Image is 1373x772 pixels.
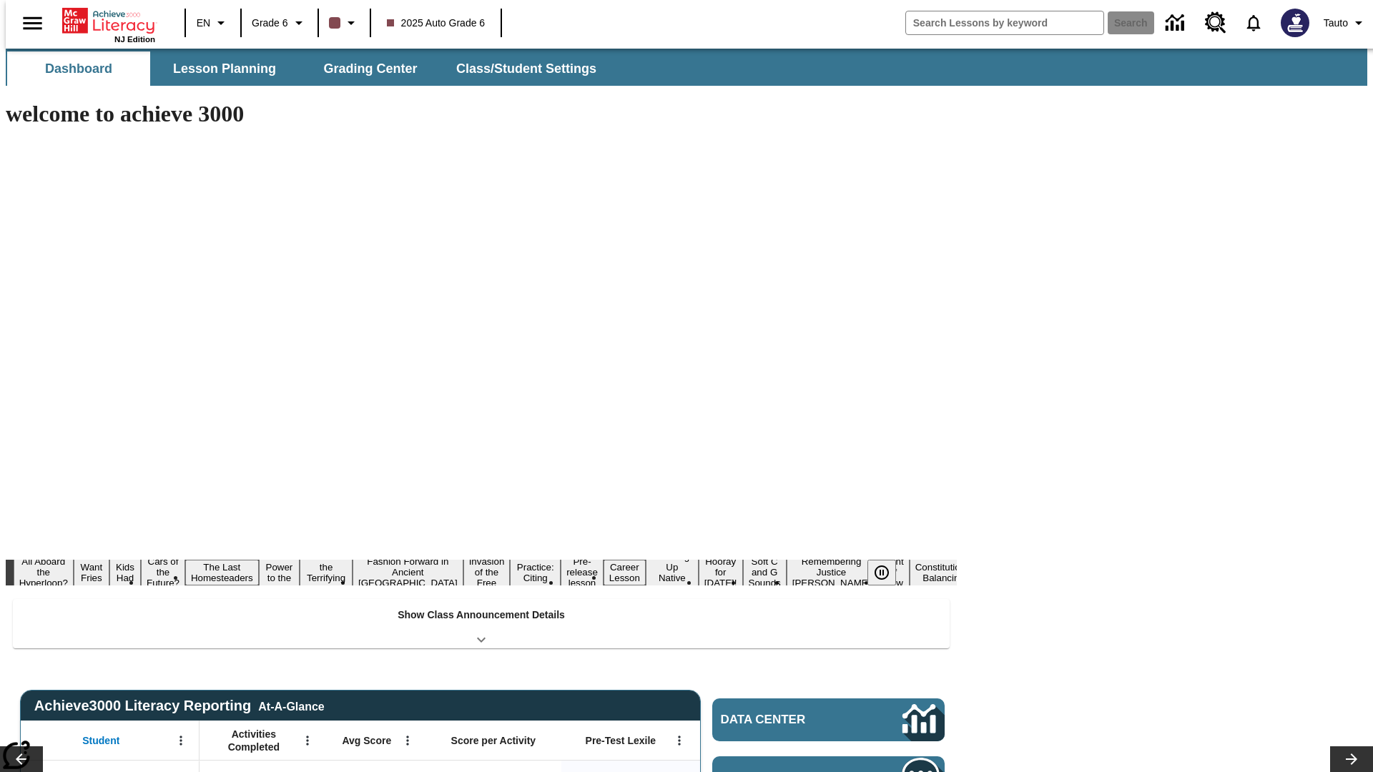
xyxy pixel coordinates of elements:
button: Pause [867,560,896,585]
button: Slide 1 All Aboard the Hyperloop? [14,554,74,590]
button: Slide 9 The Invasion of the Free CD [463,543,511,601]
span: Score per Activity [451,734,536,747]
img: Avatar [1281,9,1309,37]
span: Avg Score [342,734,391,747]
a: Data Center [712,698,945,741]
h1: welcome to achieve 3000 [6,101,957,127]
button: Open Menu [297,730,318,751]
a: Home [62,6,155,35]
button: Slide 8 Fashion Forward in Ancient Rome [353,554,463,590]
span: Student [82,734,119,747]
a: Notifications [1235,4,1272,41]
button: Open Menu [170,730,192,751]
div: At-A-Glance [258,698,324,713]
button: Slide 16 Remembering Justice O'Connor [787,554,877,590]
p: Show Class Announcement Details [398,608,565,623]
button: Lesson Planning [153,51,296,86]
button: Language: EN, Select a language [190,10,236,36]
span: Data Center [721,713,855,727]
button: Slide 14 Hooray for Constitution Day! [699,554,743,590]
div: Show Class Announcement Details [13,599,950,648]
span: EN [197,16,210,31]
span: 2025 Auto Grade 6 [387,16,486,31]
button: Slide 6 Solar Power to the People [259,549,300,596]
button: Open Menu [397,730,418,751]
span: Achieve3000 Literacy Reporting [34,698,325,714]
button: Profile/Settings [1318,10,1373,36]
div: Pause [867,560,910,585]
button: Slide 4 Cars of the Future? [141,554,185,590]
button: Open side menu [11,2,54,44]
div: SubNavbar [6,51,609,86]
button: Slide 3 Dirty Jobs Kids Had To Do [109,538,141,607]
button: Slide 11 Pre-release lesson [561,554,604,590]
button: Select a new avatar [1272,4,1318,41]
button: Slide 7 Attack of the Terrifying Tomatoes [300,549,353,596]
button: Lesson carousel, Next [1330,746,1373,772]
button: Grade: Grade 6, Select a grade [246,10,313,36]
div: SubNavbar [6,49,1367,86]
button: Slide 10 Mixed Practice: Citing Evidence [510,549,561,596]
button: Slide 18 The Constitution's Balancing Act [910,549,978,596]
button: Slide 12 Career Lesson [604,560,646,585]
button: Grading Center [299,51,442,86]
input: search field [906,11,1103,34]
button: Class color is dark brown. Change class color [323,10,365,36]
span: Grade 6 [252,16,288,31]
button: Slide 5 The Last Homesteaders [185,560,259,585]
span: Pre-Test Lexile [586,734,656,747]
button: Slide 13 Cooking Up Native Traditions [646,549,699,596]
div: Home [62,5,155,44]
a: Data Center [1157,4,1196,43]
button: Dashboard [7,51,150,86]
span: NJ Edition [114,35,155,44]
button: Slide 2 Do You Want Fries With That? [74,538,109,607]
span: Activities Completed [207,728,301,753]
span: Tauto [1324,16,1348,31]
a: Resource Center, Will open in new tab [1196,4,1235,42]
button: Open Menu [669,730,690,751]
button: Slide 15 Soft C and G Sounds [743,554,787,590]
button: Class/Student Settings [445,51,608,86]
